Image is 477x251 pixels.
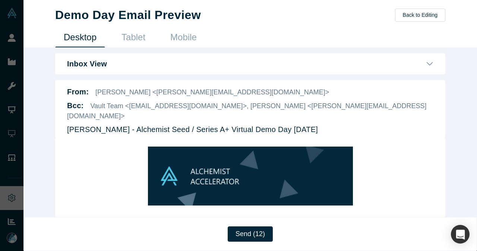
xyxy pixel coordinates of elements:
[55,8,201,22] h1: Demo Day Email Preview
[67,101,84,110] b: Bcc :
[67,124,318,135] p: [PERSON_NAME] - Alchemist Seed / Series A+ Virtual Demo Day [DATE]
[55,30,105,47] a: Desktop
[67,88,89,96] b: From:
[67,102,427,120] span: Vault Team <[EMAIL_ADDRESS][DOMAIN_NAME]>, [PERSON_NAME] <[PERSON_NAME][EMAIL_ADDRESS][DOMAIN_NAME]>
[162,30,205,47] a: Mobile
[67,59,433,68] button: Inbox View
[228,226,273,242] button: Send (12)
[395,9,445,22] button: Back to Editing
[67,138,433,211] iframe: DemoDay Email Preview
[113,30,154,47] a: Tablet
[95,88,329,96] span: [PERSON_NAME] <[PERSON_NAME][EMAIL_ADDRESS][DOMAIN_NAME]>
[67,59,107,68] b: Inbox View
